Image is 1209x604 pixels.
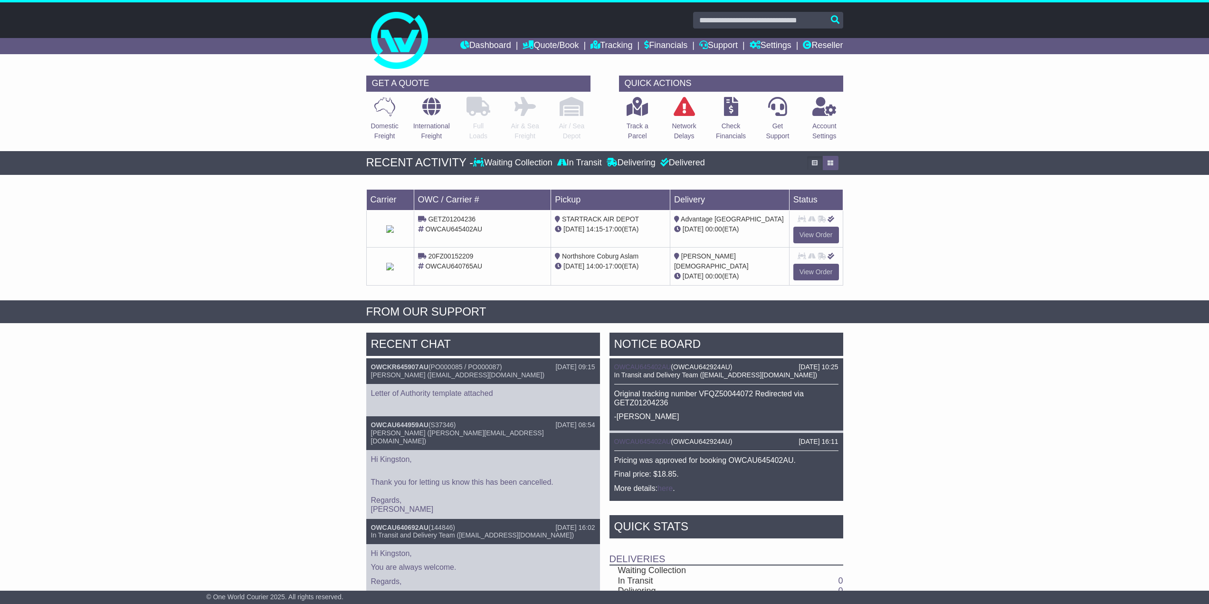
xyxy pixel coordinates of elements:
a: OWCKR645907AU [371,363,428,371]
div: ( ) [614,438,838,446]
p: Thank you for letting us know this has been cancelled. Regards, [PERSON_NAME] [371,469,595,514]
a: NetworkDelays [671,96,696,146]
p: Regards, [371,577,595,586]
p: Air / Sea Depot [559,121,585,141]
p: International Freight [413,121,450,141]
p: Check Financials [716,121,746,141]
a: 0 [838,586,843,595]
div: - (ETA) [555,261,666,271]
div: GET A QUOTE [366,76,590,92]
a: Track aParcel [626,96,649,146]
div: [DATE] 08:54 [555,421,595,429]
a: Settings [750,38,791,54]
div: RECENT CHAT [366,333,600,358]
td: Delivering [609,586,757,596]
span: 20FZ00152209 [428,252,473,260]
p: Full Loads [466,121,490,141]
td: OWC / Carrier # [414,189,551,210]
a: 0 [838,576,843,585]
a: OWCAU645402AU [614,363,671,371]
a: Financials [644,38,687,54]
p: Air & Sea Freight [511,121,539,141]
a: AccountSettings [812,96,837,146]
a: InternationalFreight [413,96,450,146]
span: OWCAU640765AU [425,262,482,270]
span: [DATE] [683,272,704,280]
span: [PERSON_NAME] ([PERSON_NAME][EMAIL_ADDRESS][DOMAIN_NAME]) [371,429,544,445]
span: 14:00 [586,262,603,270]
a: Support [699,38,738,54]
img: StarTrack.png [386,225,394,233]
p: More details: . [614,484,838,493]
td: In Transit [609,576,757,586]
div: RECENT ACTIVITY - [366,156,474,170]
td: Deliveries [609,541,843,565]
span: [DATE] [563,225,584,233]
span: Advantage [GEOGRAPHIC_DATA] [681,215,784,223]
p: Hi Kingston, [371,455,595,464]
span: [PERSON_NAME] ([EMAIL_ADDRESS][DOMAIN_NAME]) [371,371,545,379]
div: (ETA) [674,224,785,234]
span: Northshore Coburg Aslam [562,252,638,260]
div: FROM OUR SUPPORT [366,305,843,319]
div: NOTICE BOARD [609,333,843,358]
span: GETZ01204236 [428,215,476,223]
span: S37346 [431,421,454,429]
p: -[PERSON_NAME] [614,412,838,421]
div: [DATE] 16:11 [799,438,838,446]
span: STARTRACK AIR DEPOT [562,215,639,223]
div: ( ) [614,363,838,371]
p: Final price: $18.85. [614,470,838,479]
p: Pricing was approved for booking OWCAU645402AU. [614,456,838,465]
p: Track a Parcel [627,121,648,141]
p: Original tracking number VFQZ50044072 Redirected via GETZ01204236 [614,389,838,407]
a: Reseller [803,38,843,54]
div: [DATE] 10:25 [799,363,838,371]
span: OWCAU642924AU [673,438,730,445]
p: Account Settings [812,121,837,141]
div: QUICK ACTIONS [619,76,843,92]
a: OWCAU644959AU [371,421,428,429]
span: 14:15 [586,225,603,233]
p: Domestic Freight [371,121,398,141]
div: Waiting Collection [473,158,554,168]
a: View Order [793,264,839,280]
span: 17:00 [605,225,622,233]
span: PO000085 / PO000087 [431,363,500,371]
td: Delivery [670,189,789,210]
p: Hi Kingston, [371,549,595,558]
a: Quote/Book [523,38,579,54]
a: Tracking [590,38,632,54]
a: here [657,484,673,492]
img: StarTrack.png [386,263,394,270]
span: 00:00 [705,225,722,233]
span: In Transit and Delivery Team ([EMAIL_ADDRESS][DOMAIN_NAME]) [371,531,574,539]
span: 17:00 [605,262,622,270]
span: [PERSON_NAME][DEMOGRAPHIC_DATA] [674,252,749,270]
div: Delivering [604,158,658,168]
td: Pickup [551,189,670,210]
a: DomesticFreight [370,96,399,146]
span: OWCAU642924AU [673,363,730,371]
div: ( ) [371,421,595,429]
p: Get Support [766,121,789,141]
div: [DATE] 09:15 [555,363,595,371]
td: Carrier [366,189,414,210]
span: In Transit and Delivery Team ([EMAIL_ADDRESS][DOMAIN_NAME]) [614,371,818,379]
span: © One World Courier 2025. All rights reserved. [206,593,343,601]
td: Waiting Collection [609,565,757,576]
div: ( ) [371,363,595,371]
a: Dashboard [460,38,511,54]
td: Status [789,189,843,210]
a: OWCAU640692AU [371,524,428,531]
a: CheckFinancials [715,96,746,146]
a: View Order [793,227,839,243]
span: OWCAU645402AU [425,225,482,233]
span: 144846 [431,524,453,531]
div: ( ) [371,524,595,532]
span: [DATE] [563,262,584,270]
div: - (ETA) [555,224,666,234]
p: Network Delays [672,121,696,141]
p: Letter of Authority template attached [371,389,595,398]
span: [DATE] [683,225,704,233]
